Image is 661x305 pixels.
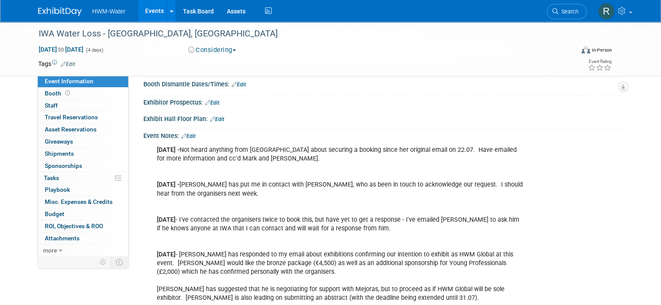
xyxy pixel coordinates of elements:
[38,208,128,220] a: Budget
[38,136,128,148] a: Giveaways
[85,47,103,53] span: (4 days)
[210,116,224,122] a: Edit
[157,146,179,154] b: [DATE] -
[38,75,128,87] a: Event Information
[185,46,239,55] button: Considering
[38,88,128,99] a: Booth
[38,124,128,135] a: Asset Reservations
[588,59,611,64] div: Event Rating
[38,160,128,172] a: Sponsorships
[92,8,125,15] span: HWM-Water
[38,220,128,232] a: ROI, Objectives & ROO
[45,90,72,97] span: Booth
[598,3,614,20] img: Rhys Salkeld
[45,114,98,121] span: Travel Reservations
[38,148,128,160] a: Shipments
[38,172,128,184] a: Tasks
[143,78,623,89] div: Booth Dismantle Dates/Times:
[232,82,246,88] a: Edit
[181,133,196,139] a: Edit
[38,245,128,256] a: more
[547,4,587,19] a: Search
[45,102,58,109] span: Staff
[143,112,623,124] div: Exhibit Hall Floor Plan:
[38,46,84,53] span: [DATE] [DATE]
[581,46,590,53] img: Format-Inperson.png
[591,47,612,53] div: In-Person
[45,138,73,145] span: Giveaways
[143,96,623,107] div: Exhibitor Prospectus:
[558,8,578,15] span: Search
[45,162,82,169] span: Sponsorships
[38,112,128,123] a: Travel Reservations
[111,256,129,268] td: Toggle Event Tabs
[38,196,128,208] a: Misc. Expenses & Credits
[61,61,75,67] a: Edit
[45,126,96,133] span: Asset Reservations
[45,223,103,230] span: ROI, Objectives & ROO
[45,150,74,157] span: Shipments
[45,198,113,205] span: Misc. Expenses & Credits
[205,100,219,106] a: Edit
[57,46,65,53] span: to
[38,59,75,68] td: Tags
[45,210,64,217] span: Budget
[45,235,80,242] span: Attachments
[38,100,128,112] a: Staff
[157,181,179,188] b: [DATE] -
[43,247,57,254] span: more
[143,129,623,141] div: Event Notes:
[36,26,563,42] div: IWA Water Loss - [GEOGRAPHIC_DATA], [GEOGRAPHIC_DATA]
[45,186,70,193] span: Playbook
[44,174,59,181] span: Tasks
[527,45,612,58] div: Event Format
[38,233,128,244] a: Attachments
[63,90,72,96] span: Booth not reserved yet
[45,78,93,85] span: Event Information
[96,256,111,268] td: Personalize Event Tab Strip
[157,251,176,258] b: [DATE]
[38,184,128,196] a: Playbook
[157,216,176,223] b: [DATE]
[38,7,82,16] img: ExhibitDay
